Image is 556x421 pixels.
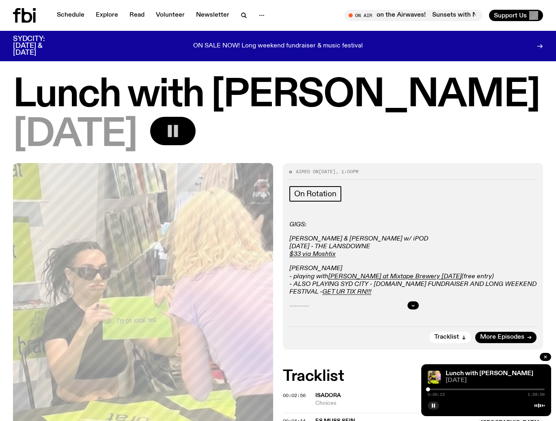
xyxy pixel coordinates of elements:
[13,117,137,153] span: [DATE]
[289,265,342,272] em: [PERSON_NAME]
[428,393,445,397] span: 0:00:15
[319,168,336,175] span: [DATE]
[322,289,371,295] a: GET UR TIX RN!!!
[345,10,483,21] button: On AirSunsets with Nazty Gurl Last Show on the Airwaves!Sunsets with Nazty Gurl Last Show on the ...
[475,332,537,343] a: More Episodes
[480,334,524,340] span: More Episodes
[13,36,65,56] h3: SYDCITY: [DATE] & [DATE]
[289,186,341,202] a: On Rotation
[283,369,543,384] h2: Tracklist
[289,221,306,228] em: GIGS:
[52,10,89,21] a: Schedule
[13,77,543,114] h1: Lunch with [PERSON_NAME]
[289,236,428,242] em: [PERSON_NAME] & [PERSON_NAME] w/ iPOD
[151,10,190,21] a: Volunteer
[315,393,341,398] span: Isadora
[446,378,545,384] span: [DATE]
[296,168,319,175] span: Aired on
[446,370,533,377] a: Lunch with [PERSON_NAME]
[328,273,461,280] a: [PERSON_NAME] at Mixtape Brewery [DATE]
[461,273,494,280] em: (free entry)
[489,10,543,21] button: Support Us
[294,189,336,198] span: On Rotation
[91,10,123,21] a: Explore
[289,251,336,258] a: $33 via Moshtix
[283,393,306,398] button: 00:02:56
[528,393,545,397] span: 1:59:59
[434,334,459,340] span: Tracklist
[429,332,471,343] button: Tracklist
[289,281,537,295] em: - ALSO PLAYING SYD CITY - [DOMAIN_NAME] FUNDRAISER AND LONG WEEKEND FESTIVAL -
[289,273,328,280] em: - playing with
[494,12,527,19] span: Support Us
[125,10,149,21] a: Read
[283,392,306,399] span: 00:02:56
[315,400,472,407] span: Choices
[336,168,358,175] span: , 1:00pm
[191,10,234,21] a: Newsletter
[289,243,370,250] em: [DATE] - THE LANSDOWNE
[193,43,363,50] p: ON SALE NOW! Long weekend fundraiser & music festival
